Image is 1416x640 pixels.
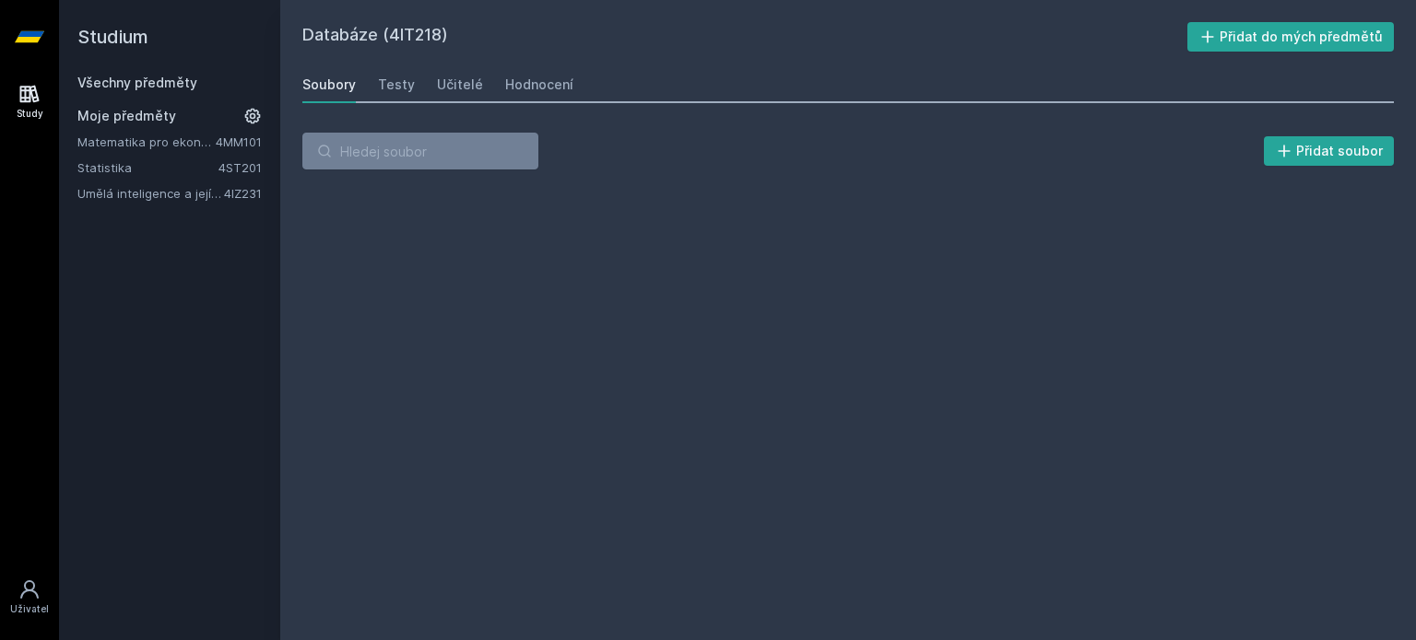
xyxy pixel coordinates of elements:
a: Všechny předměty [77,75,197,90]
a: Hodnocení [505,66,573,103]
button: Přidat do mých předmětů [1187,22,1395,52]
h2: Databáze (4IT218) [302,22,1187,52]
div: Testy [378,76,415,94]
a: Study [4,74,55,130]
a: 4IZ231 [224,186,262,201]
a: Testy [378,66,415,103]
a: 4MM101 [216,134,262,149]
a: Umělá inteligence a její aplikace [77,184,224,203]
a: Uživatel [4,569,55,625]
div: Učitelé [437,76,483,94]
a: Učitelé [437,66,483,103]
div: Study [17,107,43,121]
a: Soubory [302,66,356,103]
div: Uživatel [10,602,49,616]
a: Statistika [77,158,218,177]
div: Soubory [302,76,356,94]
input: Hledej soubor [302,133,538,169]
a: 4ST201 [218,160,262,175]
a: Matematika pro ekonomy [77,133,216,151]
span: Moje předměty [77,107,176,125]
div: Hodnocení [505,76,573,94]
button: Přidat soubor [1264,136,1395,166]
